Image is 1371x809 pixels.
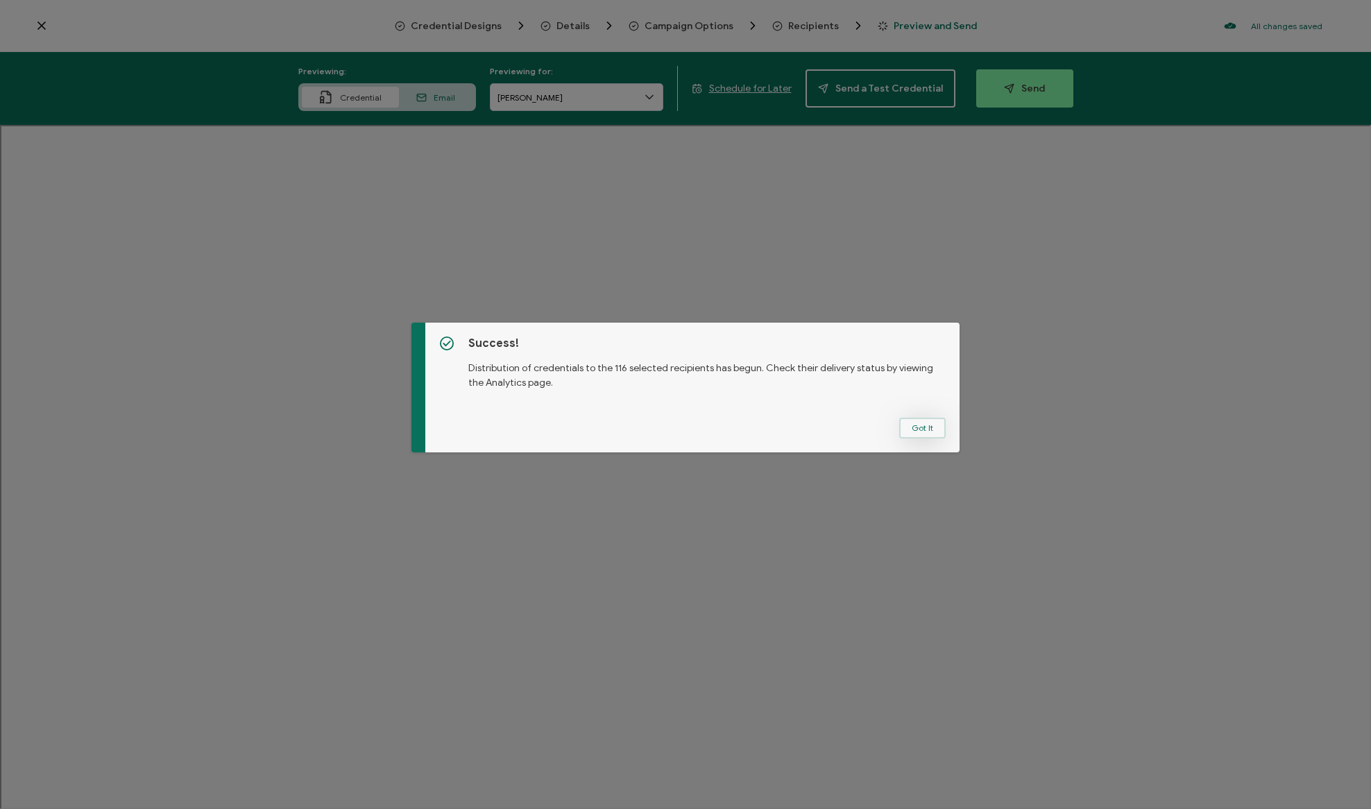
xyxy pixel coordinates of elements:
div: dialog [411,323,960,452]
p: Distribution of credentials to the 116 selected recipients has begun. Check their delivery status... [468,350,946,390]
button: Got It [899,418,946,438]
h5: Success! [468,337,946,350]
iframe: Chat Widget [1302,742,1371,809]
